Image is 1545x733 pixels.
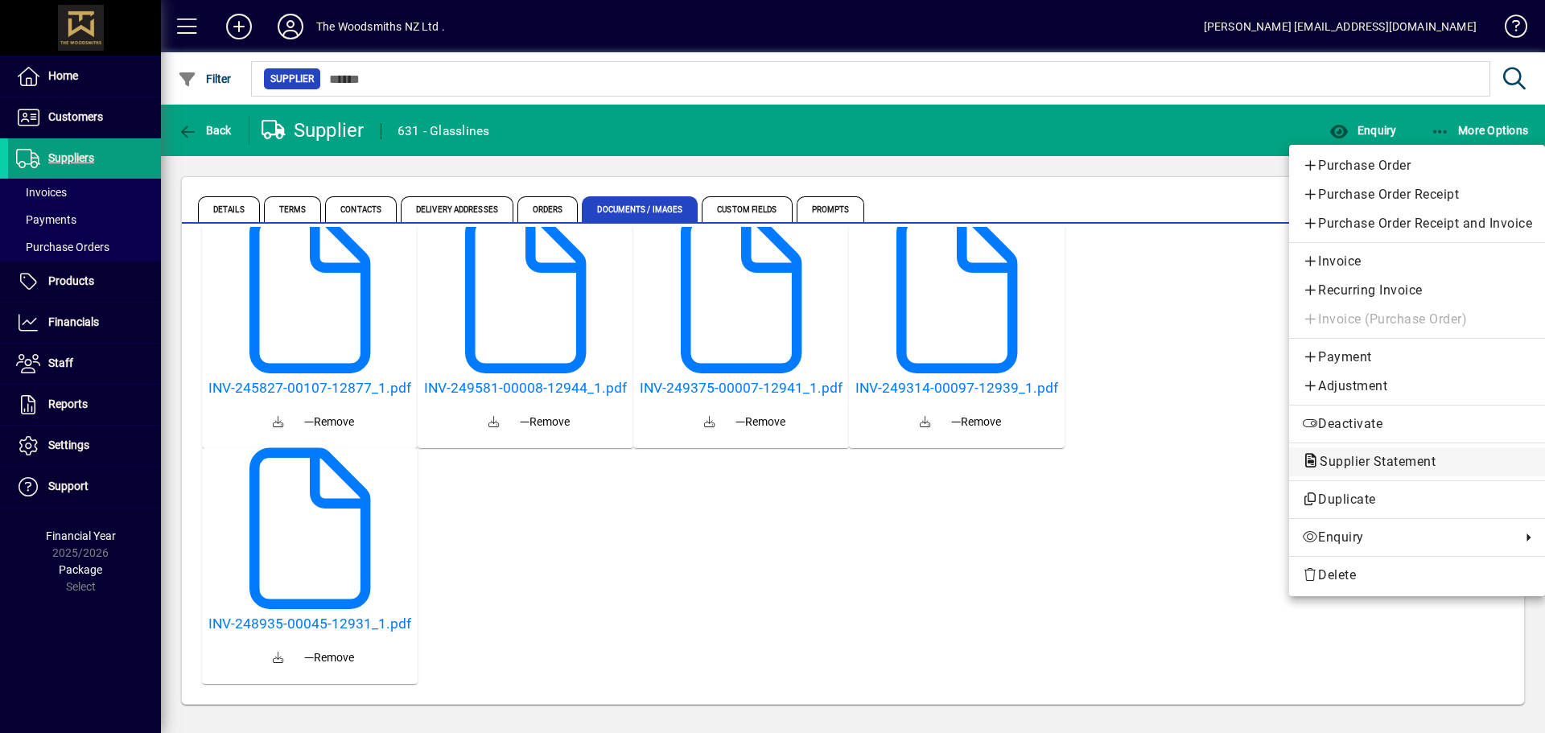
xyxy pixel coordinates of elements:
span: Supplier Statement [1302,454,1444,469]
span: Enquiry [1302,528,1513,547]
span: Payment [1302,348,1532,367]
span: Purchase Order Receipt [1302,185,1532,204]
span: Duplicate [1302,490,1532,509]
span: Purchase Order Receipt and Invoice [1302,214,1532,233]
span: Adjustment [1302,377,1532,396]
span: Deactivate [1302,414,1532,434]
span: Delete [1302,566,1532,585]
span: Invoice [1302,252,1532,271]
span: Purchase Order [1302,156,1532,175]
span: Recurring Invoice [1302,281,1532,300]
button: Deactivate supplier [1289,410,1545,439]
